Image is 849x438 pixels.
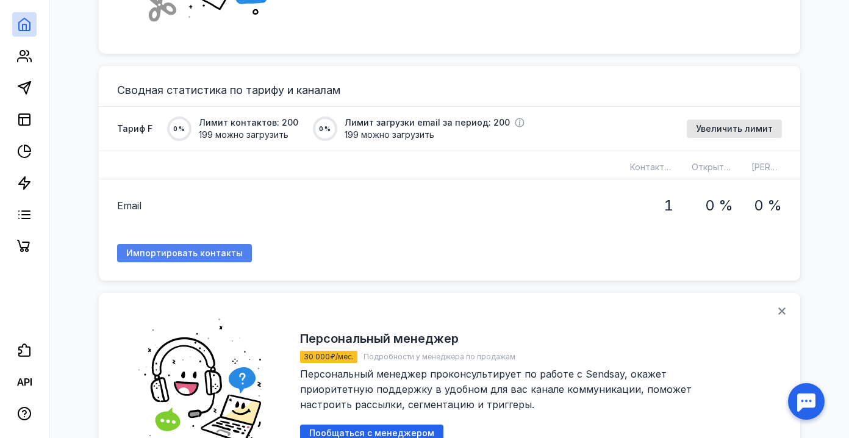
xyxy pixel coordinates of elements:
span: Увеличить лимит [696,124,773,134]
h1: 1 [664,198,673,214]
span: Лимит контактов: 200 [199,117,298,129]
span: Контактов [630,162,675,172]
span: Персональный менеджер проконсультирует по работе c Sendsay, окажет приоритетную поддержку в удобн... [300,368,695,411]
span: Лимит загрузки email за период: 200 [345,117,510,129]
span: Открытий [692,162,734,172]
span: 30 000 ₽/мес. [304,352,354,361]
span: 199 можно загрузить [345,129,525,141]
span: Тариф F [117,123,152,135]
h3: Сводная статистика по тарифу и каналам [117,84,782,96]
span: [PERSON_NAME] [751,162,820,172]
button: Увеличить лимит [687,120,782,138]
span: Email [117,198,141,213]
h2: Персональный менеджер [300,331,459,346]
span: Импортировать контакты [126,248,243,259]
a: Импортировать контакты [117,244,252,262]
span: Подробности у менеджера по продажам [364,352,515,361]
span: 199 можно загрузить [199,129,298,141]
h1: 0 % [705,198,733,214]
h1: 0 % [754,198,782,214]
